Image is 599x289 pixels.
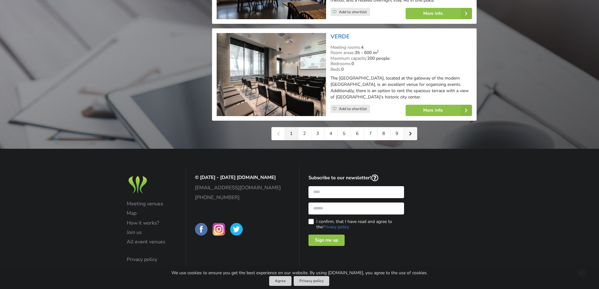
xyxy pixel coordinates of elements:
[195,185,291,191] a: [EMAIL_ADDRESS][DOMAIN_NAME]
[308,175,404,182] p: Subscribe to our newsletter!
[213,223,225,236] img: BalticMeetingRooms on Instagram
[311,127,324,140] a: 3
[127,201,177,207] a: Meeting venues
[230,223,243,236] img: BalticMeetingRooms on Twitter
[339,106,367,111] span: Add to shortlist
[339,9,367,14] span: Add to shortlist
[285,127,298,140] a: 1
[330,75,472,100] p: The [GEOGRAPHIC_DATA], located at the gateway of the modern [GEOGRAPHIC_DATA], is an excellent ve...
[127,210,177,216] a: Map
[367,55,390,61] strong: 200 people
[391,127,404,140] a: 9
[406,105,472,116] a: More info
[330,45,472,50] div: Meeting rooms:
[323,224,349,230] a: Privacy policy
[330,67,472,72] div: Beds:
[330,50,472,56] div: Room areas:
[127,257,177,262] a: Privacy policy
[338,127,351,140] a: 5
[195,175,291,181] p: © [DATE] - [DATE] [DOMAIN_NAME]
[406,8,472,19] a: More info
[127,175,149,195] img: Baltic Meeting Rooms
[308,235,345,246] div: Sign me up
[330,61,472,67] div: Bedrooms:
[294,276,329,286] a: Privacy policy
[195,223,208,236] img: BalticMeetingRooms on Facebook
[330,33,350,40] a: VERDE
[195,195,291,200] a: [PHONE_NUMBER]
[351,127,364,140] a: 6
[377,127,391,140] a: 8
[127,239,177,245] a: All event venues
[377,49,379,54] sup: 2
[361,44,363,50] strong: 4
[269,276,291,286] button: Agree
[308,219,404,230] label: I confirm, that I have read and agree to the
[341,66,344,72] strong: 0
[298,127,311,140] a: 2
[330,56,472,61] div: Maximum capacity:
[127,230,177,235] a: Join us
[352,61,354,67] strong: 0
[127,220,177,226] a: How it works?
[364,127,377,140] a: 7
[355,50,379,56] strong: 35 - 600 m
[324,127,338,140] a: 4
[217,33,326,116] img: Conference centre | Riga | VERDE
